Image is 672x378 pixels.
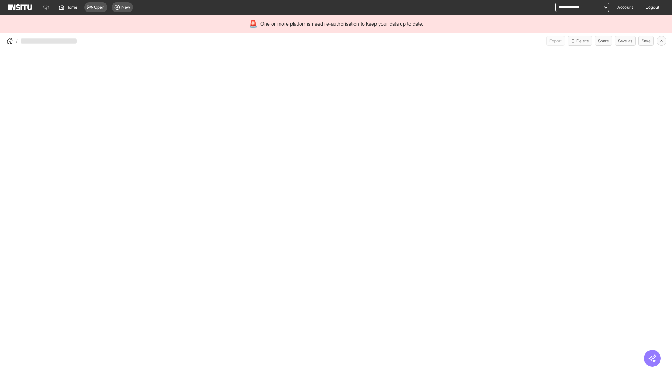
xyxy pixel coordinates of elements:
[8,4,32,10] img: Logo
[546,36,565,46] button: Export
[94,5,105,10] span: Open
[568,36,592,46] button: Delete
[615,36,636,46] button: Save as
[249,19,258,29] div: 🚨
[121,5,130,10] span: New
[638,36,654,46] button: Save
[6,37,18,45] button: /
[16,37,18,44] span: /
[595,36,612,46] button: Share
[66,5,77,10] span: Home
[546,36,565,46] span: Can currently only export from Insights reports.
[260,20,423,27] span: One or more platforms need re-authorisation to keep your data up to date.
